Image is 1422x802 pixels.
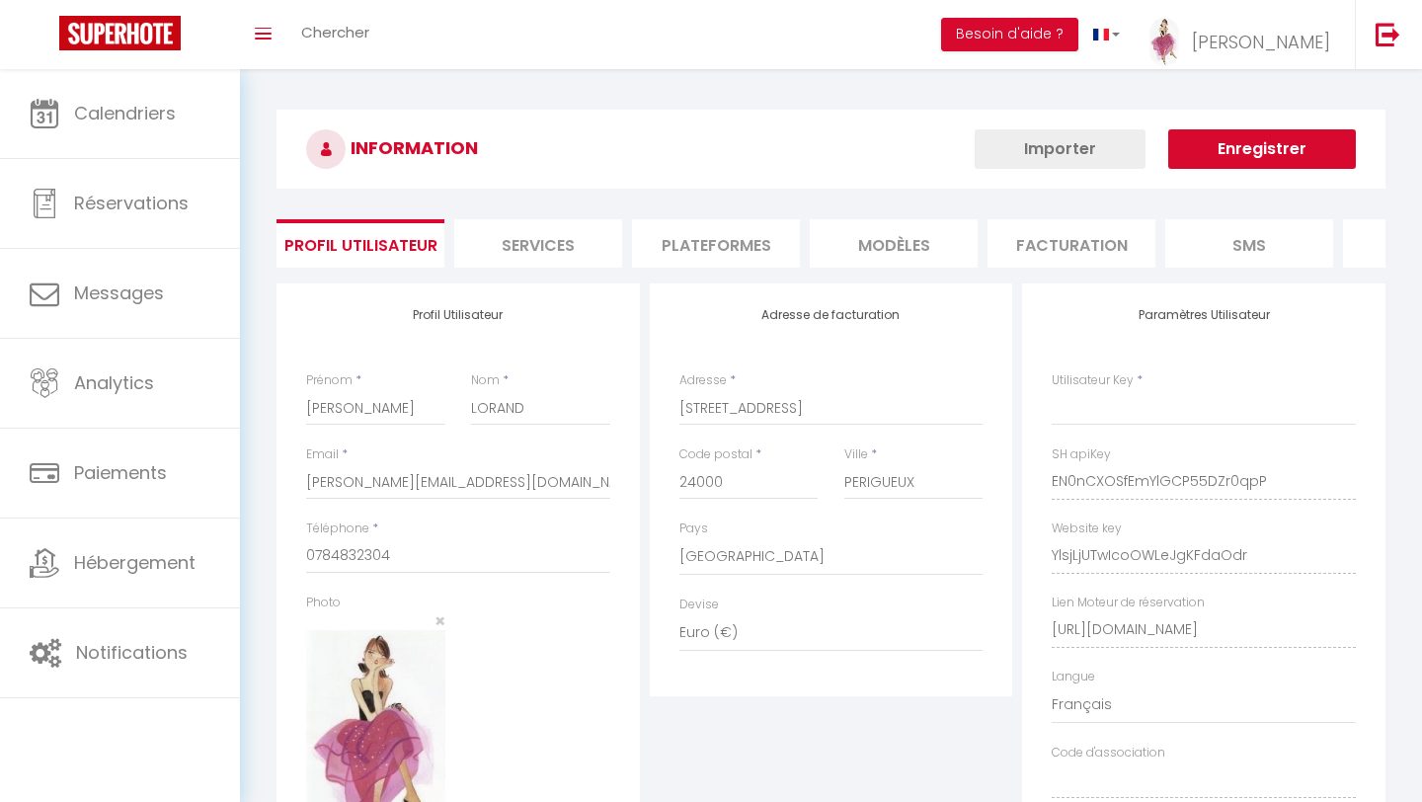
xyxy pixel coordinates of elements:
h4: Profil Utilisateur [306,308,610,322]
label: Pays [679,520,708,538]
label: Téléphone [306,520,369,538]
span: Calendriers [74,101,176,125]
li: Services [454,219,622,268]
li: Profil Utilisateur [276,219,444,268]
label: Langue [1052,668,1095,686]
li: SMS [1165,219,1333,268]
span: Analytics [74,370,154,395]
span: Hébergement [74,550,196,575]
h4: Adresse de facturation [679,308,984,322]
h3: INFORMATION [276,110,1385,189]
span: Chercher [301,22,369,42]
h4: Paramètres Utilisateur [1052,308,1356,322]
label: SH apiKey [1052,445,1111,464]
label: Code postal [679,445,752,464]
li: Plateformes [632,219,800,268]
label: Prénom [306,371,353,390]
button: Ouvrir le widget de chat LiveChat [16,8,75,67]
label: Adresse [679,371,727,390]
button: Besoin d'aide ? [941,18,1078,51]
span: Paiements [74,460,167,485]
li: Facturation [987,219,1155,268]
label: Nom [471,371,500,390]
img: logout [1376,22,1400,46]
label: Photo [306,594,341,612]
img: Super Booking [59,16,181,50]
button: Enregistrer [1168,129,1356,169]
img: ... [1149,18,1179,66]
span: × [434,608,445,633]
label: Code d'association [1052,744,1165,762]
span: Notifications [76,640,188,665]
button: Importer [975,129,1145,169]
span: Messages [74,281,164,305]
label: Website key [1052,520,1122,538]
label: Email [306,445,339,464]
li: MODÈLES [810,219,978,268]
label: Devise [679,596,719,614]
label: Lien Moteur de réservation [1052,594,1205,612]
label: Utilisateur Key [1052,371,1134,390]
span: [PERSON_NAME] [1192,30,1330,54]
button: Close [434,612,445,630]
span: Réservations [74,191,189,215]
label: Ville [844,445,868,464]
